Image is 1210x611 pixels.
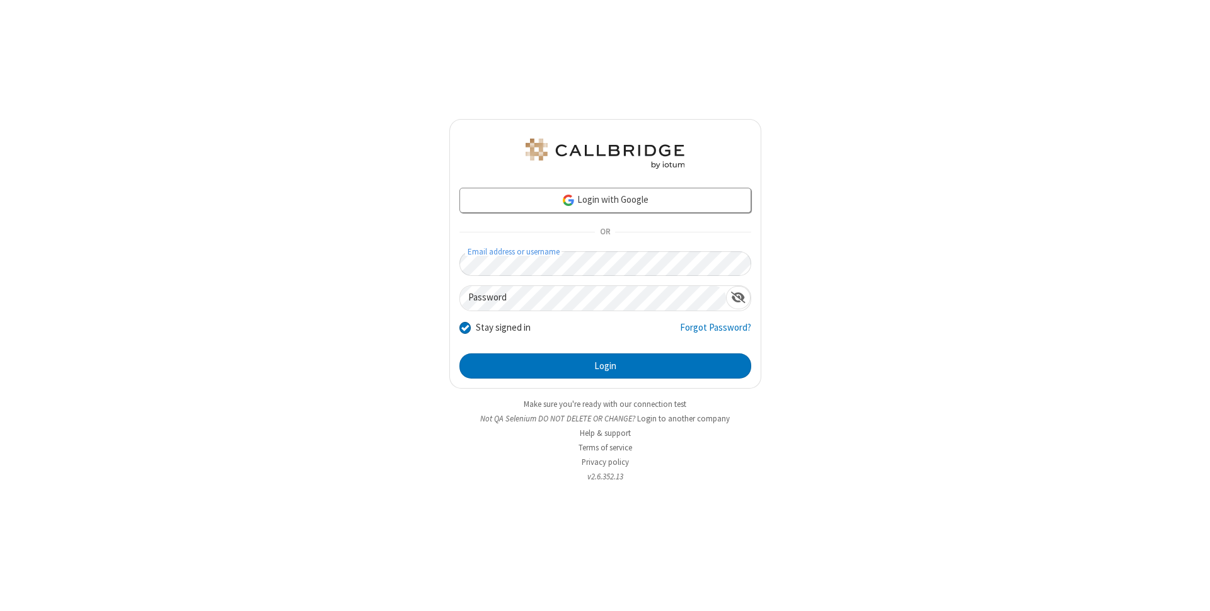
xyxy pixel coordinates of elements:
span: OR [595,224,615,241]
a: Help & support [580,428,631,438]
img: google-icon.png [562,193,575,207]
div: Show password [726,286,751,309]
a: Forgot Password? [680,321,751,345]
a: Login with Google [459,188,751,213]
img: QA Selenium DO NOT DELETE OR CHANGE [523,139,687,169]
button: Login to another company [637,413,730,425]
label: Stay signed in [476,321,531,335]
li: v2.6.352.13 [449,471,761,483]
input: Password [460,286,726,311]
a: Make sure you're ready with our connection test [524,399,686,409]
a: Terms of service [579,442,632,453]
input: Email address or username [459,251,751,276]
li: Not QA Selenium DO NOT DELETE OR CHANGE? [449,413,761,425]
a: Privacy policy [582,457,629,467]
button: Login [459,353,751,379]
